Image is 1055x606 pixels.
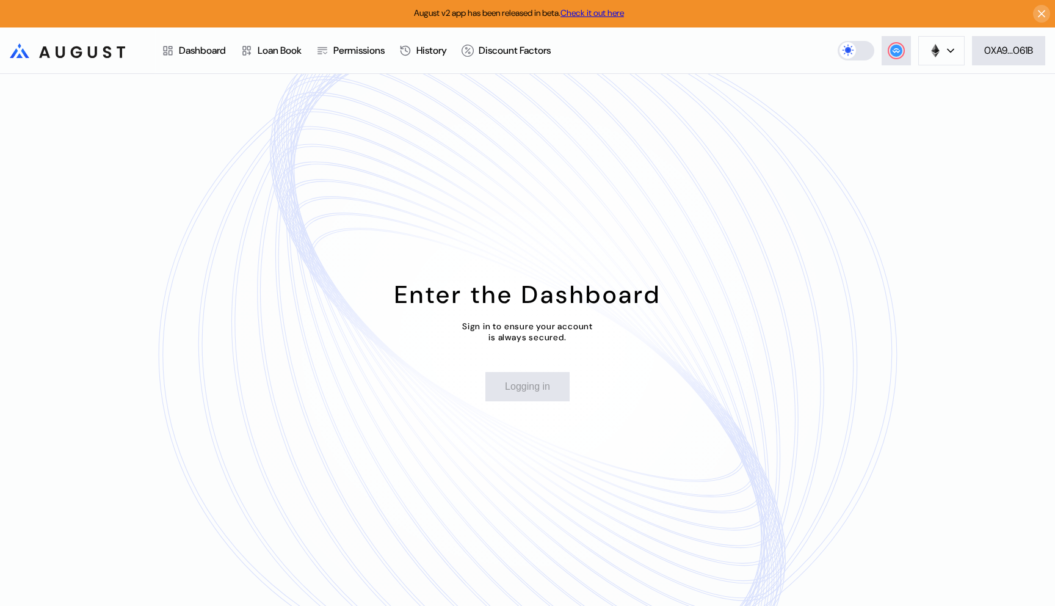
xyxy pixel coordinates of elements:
[233,28,309,73] a: Loan Book
[485,372,570,401] button: Logging in
[479,44,551,57] div: Discount Factors
[154,28,233,73] a: Dashboard
[258,44,302,57] div: Loan Book
[416,44,447,57] div: History
[333,44,385,57] div: Permissions
[179,44,226,57] div: Dashboard
[972,36,1045,65] button: 0XA9...061B
[984,44,1033,57] div: 0XA9...061B
[454,28,558,73] a: Discount Factors
[929,44,942,57] img: chain logo
[414,7,624,18] span: August v2 app has been released in beta.
[309,28,392,73] a: Permissions
[918,36,965,65] button: chain logo
[560,7,624,18] a: Check it out here
[394,279,661,310] div: Enter the Dashboard
[392,28,454,73] a: History
[462,321,593,343] div: Sign in to ensure your account is always secured.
